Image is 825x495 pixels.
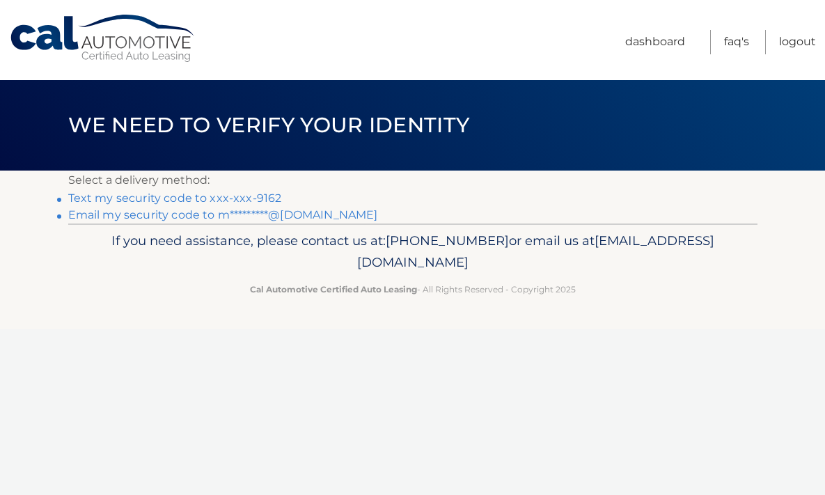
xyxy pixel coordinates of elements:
[68,208,378,221] a: Email my security code to m*********@[DOMAIN_NAME]
[625,30,685,54] a: Dashboard
[68,171,757,190] p: Select a delivery method:
[386,233,509,249] span: [PHONE_NUMBER]
[724,30,749,54] a: FAQ's
[779,30,816,54] a: Logout
[68,191,282,205] a: Text my security code to xxx-xxx-9162
[250,284,417,294] strong: Cal Automotive Certified Auto Leasing
[77,230,748,274] p: If you need assistance, please contact us at: or email us at
[9,14,197,63] a: Cal Automotive
[77,282,748,297] p: - All Rights Reserved - Copyright 2025
[68,112,470,138] span: We need to verify your identity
